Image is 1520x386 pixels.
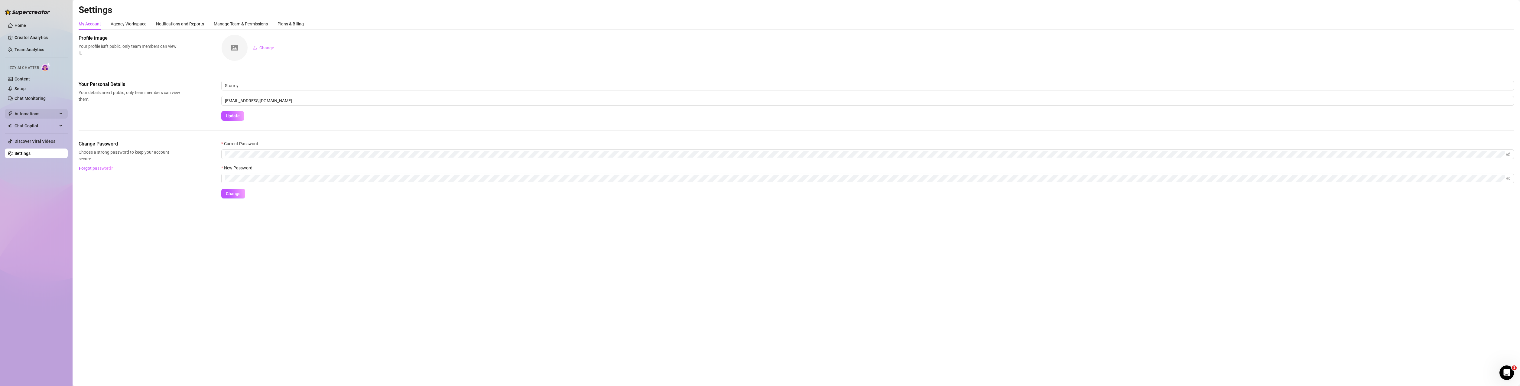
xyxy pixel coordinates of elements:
span: eye-invisible [1506,176,1510,181]
button: Forgot password? [79,163,113,173]
a: Creator Analytics [15,33,63,42]
span: Choose a strong password to keep your account secure. [79,149,180,162]
span: 1 [1512,365,1517,370]
span: Change Password [79,140,180,148]
a: Content [15,77,30,81]
span: Forgot password? [79,166,113,171]
span: Your profile isn’t public, only team members can view it. [79,43,180,56]
input: New Password [225,175,1505,182]
span: upload [253,46,257,50]
span: Izzy AI Chatter [8,65,39,71]
img: AI Chatter [41,63,51,71]
span: Update [226,113,240,118]
input: Current Password [225,151,1505,158]
img: logo-BBDzfeDw.svg [5,9,50,15]
button: Change [221,189,245,198]
a: Settings [15,151,31,156]
a: Setup [15,86,26,91]
iframe: Intercom live chat [1499,365,1514,380]
span: Chat Copilot [15,121,57,131]
input: Enter new email [221,96,1514,106]
div: Plans & Billing [278,21,304,27]
div: My Account [79,21,101,27]
span: Change [259,45,274,50]
span: Your Personal Details [79,81,180,88]
span: thunderbolt [8,111,13,116]
a: Chat Monitoring [15,96,46,101]
label: New Password [221,165,256,171]
img: Chat Copilot [8,124,12,128]
input: Enter name [221,81,1514,90]
label: Current Password [221,140,262,147]
div: Manage Team & Permissions [214,21,268,27]
h2: Settings [79,4,1514,16]
a: Team Analytics [15,47,44,52]
span: eye-invisible [1506,152,1510,156]
span: Your details aren’t public, only team members can view them. [79,89,180,103]
button: Change [248,43,279,53]
span: Automations [15,109,57,119]
a: Home [15,23,26,28]
a: Discover Viral Videos [15,139,55,144]
img: square-placeholder.png [222,35,248,61]
span: Profile image [79,34,180,42]
div: Agency Workspace [111,21,146,27]
button: Update [221,111,244,121]
div: Notifications and Reports [156,21,204,27]
span: Change [226,191,241,196]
